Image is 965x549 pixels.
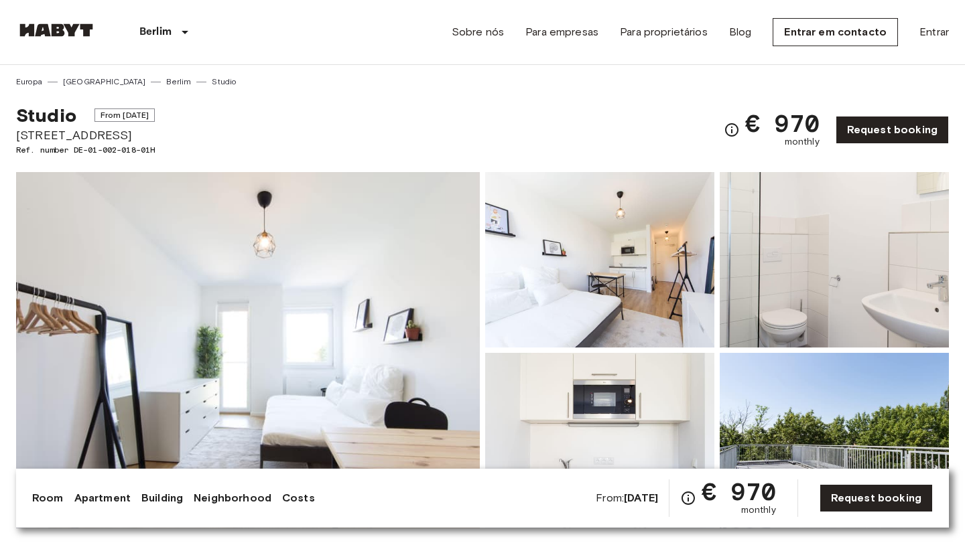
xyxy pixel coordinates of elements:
a: Studio [212,76,236,88]
a: Para proprietários [620,24,708,40]
span: From [DATE] [94,108,155,122]
span: [STREET_ADDRESS] [16,127,155,144]
a: Building [141,490,183,506]
span: monthly [741,503,776,517]
a: Costs [282,490,315,506]
span: Studio [16,104,76,127]
span: Ref. number DE-01-002-018-01H [16,144,155,156]
a: Apartment [74,490,131,506]
a: Entrar em contacto [773,18,898,46]
a: Entrar [919,24,949,40]
a: Europa [16,76,42,88]
p: Berlim [139,24,172,40]
img: Picture of unit DE-01-002-018-01H [720,172,949,347]
img: Picture of unit DE-01-002-018-01H [485,172,714,347]
a: Neighborhood [194,490,271,506]
span: monthly [785,135,820,149]
a: Berlim [166,76,191,88]
a: Request booking [836,116,949,144]
a: Request booking [820,484,933,512]
span: € 970 [745,111,820,135]
a: [GEOGRAPHIC_DATA] [63,76,146,88]
svg: Check cost overview for full price breakdown. Please note that discounts apply to new joiners onl... [680,490,696,506]
span: From: [596,491,658,505]
img: Picture of unit DE-01-002-018-01H [720,353,949,528]
img: Marketing picture of unit DE-01-002-018-01H [16,172,480,528]
img: Habyt [16,23,96,37]
a: Sobre nós [452,24,504,40]
svg: Check cost overview for full price breakdown. Please note that discounts apply to new joiners onl... [724,122,740,138]
b: [DATE] [624,491,658,504]
span: € 970 [702,479,776,503]
a: Blog [729,24,752,40]
img: Picture of unit DE-01-002-018-01H [485,353,714,528]
a: Room [32,490,64,506]
a: Para empresas [525,24,598,40]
